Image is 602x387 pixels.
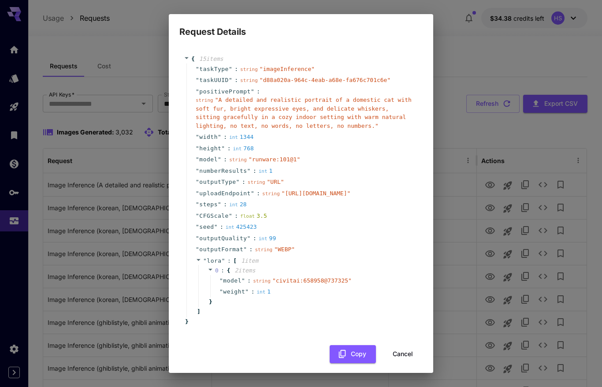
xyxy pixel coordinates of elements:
span: : [227,144,231,153]
span: " runware:101@1 " [249,156,300,163]
span: : [242,178,245,186]
span: outputType [199,178,236,186]
span: } [208,298,212,306]
span: : [247,276,251,285]
span: outputFormat [199,245,243,254]
span: " [251,88,254,95]
span: } [184,317,189,326]
span: " [218,156,221,163]
span: " [196,246,199,253]
span: lora [207,257,221,264]
span: positivePrompt [199,87,251,96]
span: { [227,266,230,275]
span: " d88a020a-964c-4eab-a68e-fa676c701c6e " [260,77,390,83]
span: " [196,201,199,208]
span: " [196,77,199,83]
span: " [229,212,232,219]
div: 28 [229,200,247,209]
span: " A detailed and realistic portrait of a domestic cat with soft fur, bright expressive eyes, and ... [196,97,412,129]
span: : [253,234,256,243]
span: " imageInference " [260,66,315,72]
span: string [255,247,272,253]
span: " [236,179,240,185]
span: " [196,179,199,185]
span: CFGScale [199,212,229,220]
span: int [229,134,238,140]
span: " [214,223,218,230]
span: : [227,257,231,265]
span: " [219,277,223,284]
span: int [256,289,265,295]
span: 1 item [241,257,258,264]
div: 425423 [226,223,257,231]
span: width [199,133,218,141]
div: 1 [259,167,273,175]
span: outputQuality [199,234,247,243]
span: string [240,78,258,83]
span: : [256,189,260,198]
span: " [221,145,225,152]
span: model [223,276,242,285]
span: " [196,223,199,230]
button: Cancel [383,345,423,363]
div: 1344 [229,133,253,141]
span: " [219,288,223,295]
div: 1 [256,287,271,296]
span: " [196,145,199,152]
div: 99 [259,234,276,243]
span: string [229,157,247,163]
span: " URL " [267,179,284,185]
span: : [253,167,256,175]
span: " [203,257,207,264]
span: " [196,134,199,140]
span: " [229,77,232,83]
span: " WEBP " [274,246,295,253]
span: " [247,167,251,174]
span: int [259,236,268,242]
span: weight [223,287,245,296]
span: " [196,212,199,219]
span: [ [233,257,237,265]
span: { [191,55,195,63]
span: : [256,87,260,96]
span: " [196,235,199,242]
span: : [249,245,253,254]
span: " [URL][DOMAIN_NAME] " [282,190,351,197]
span: string [248,179,265,185]
span: " [196,66,199,72]
div: 3.5 [240,212,267,220]
span: " [196,156,199,163]
span: 2 item s [234,267,255,274]
span: " civitai:658958@737325 " [272,277,352,284]
span: int [229,202,238,208]
span: numberResults [199,167,247,175]
span: " [218,201,221,208]
span: float [240,213,255,219]
span: seed [199,223,214,231]
span: " [245,288,249,295]
span: " [196,190,199,197]
span: taskUUID [199,76,229,85]
span: string [262,191,280,197]
span: taskType [199,65,229,74]
span: int [259,168,268,174]
span: steps [199,200,218,209]
span: : [251,287,255,296]
span: int [233,146,242,152]
h2: Request Details [169,14,433,39]
span: 15 item s [199,56,223,62]
span: int [226,224,234,230]
span: uploadEndpoint [199,189,251,198]
span: string [196,97,213,103]
span: " [247,235,251,242]
span: : [234,212,238,220]
span: : [234,65,238,74]
span: " [243,246,247,253]
span: " [242,277,245,284]
span: : [220,223,223,231]
span: " [196,167,199,174]
span: " [196,88,199,95]
span: : [221,266,224,275]
span: " [218,134,221,140]
span: ] [196,307,201,316]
